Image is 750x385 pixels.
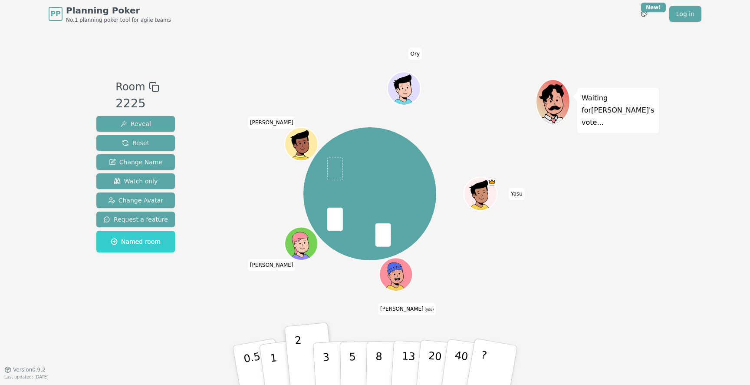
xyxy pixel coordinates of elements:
[50,9,60,19] span: PP
[96,116,175,132] button: Reveal
[509,188,525,200] span: Click to change your name
[636,6,652,22] button: New!
[96,135,175,151] button: Reset
[4,366,46,373] button: Version0.9.2
[115,79,145,95] span: Room
[378,303,436,315] span: Click to change your name
[669,6,701,22] a: Log in
[120,119,151,128] span: Reveal
[96,231,175,252] button: Named room
[96,212,175,227] button: Request a feature
[4,375,49,379] span: Last updated: [DATE]
[66,17,171,23] span: No.1 planning poker tool for agile teams
[115,95,159,113] div: 2225
[122,139,149,147] span: Reset
[103,215,168,224] span: Request a feature
[582,92,655,129] p: Waiting for [PERSON_NAME] 's vote...
[424,308,434,312] span: (you)
[248,259,296,271] span: Click to change your name
[49,4,171,23] a: PPPlanning PokerNo.1 planning poker tool for agile teams
[109,158,162,166] span: Change Name
[13,366,46,373] span: Version 0.9.2
[408,48,422,60] span: Click to change your name
[96,192,175,208] button: Change Avatar
[108,196,164,205] span: Change Avatar
[294,334,306,382] p: 2
[641,3,666,12] div: New!
[66,4,171,17] span: Planning Poker
[96,154,175,170] button: Change Name
[487,178,496,186] span: Yasu is the host
[96,173,175,189] button: Watch only
[248,116,296,129] span: Click to change your name
[114,177,158,186] span: Watch only
[380,259,411,290] button: Click to change your avatar
[111,237,161,246] span: Named room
